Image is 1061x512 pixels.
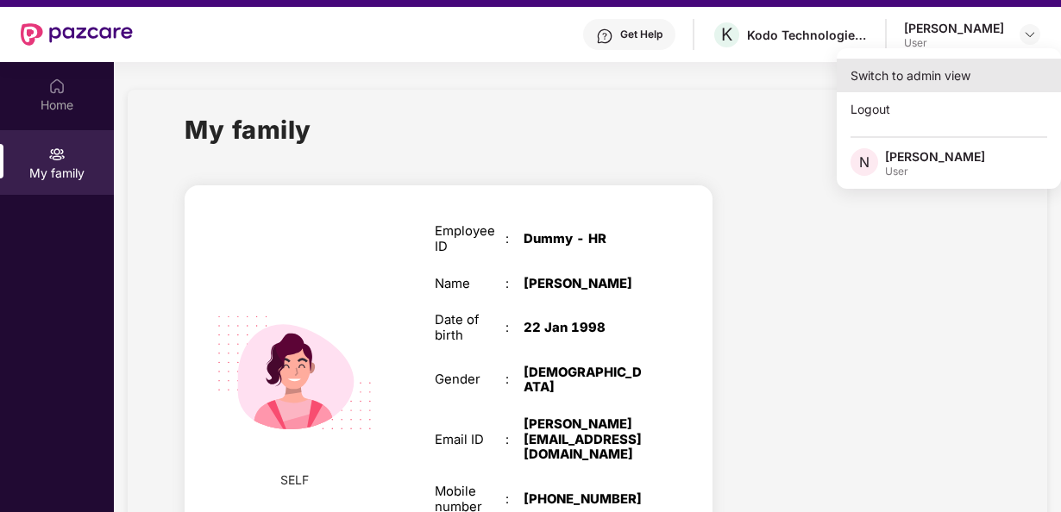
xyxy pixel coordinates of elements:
div: [PERSON_NAME][EMAIL_ADDRESS][DOMAIN_NAME] [524,417,647,463]
h1: My family [185,110,311,149]
img: svg+xml;base64,PHN2ZyBpZD0iRHJvcGRvd24tMzJ4MzIiIHhtbG5zPSJodHRwOi8vd3d3LnczLm9yZy8yMDAwL3N2ZyIgd2... [1023,28,1037,41]
span: N [859,152,870,172]
div: Name [435,277,505,292]
div: User [885,165,985,178]
img: svg+xml;base64,PHN2ZyBpZD0iSG9tZSIgeG1sbnM9Imh0dHA6Ly93d3cudzMub3JnLzIwMDAvc3ZnIiB3aWR0aD0iMjAiIG... [48,78,66,95]
div: : [505,321,523,336]
div: User [904,36,1004,50]
img: svg+xml;base64,PHN2ZyBpZD0iSGVscC0zMngzMiIgeG1sbnM9Imh0dHA6Ly93d3cudzMub3JnLzIwMDAvc3ZnIiB3aWR0aD... [596,28,613,45]
img: svg+xml;base64,PHN2ZyB3aWR0aD0iMjAiIGhlaWdodD0iMjAiIHZpZXdCb3g9IjAgMCAyMCAyMCIgZmlsbD0ibm9uZSIgeG... [48,146,66,163]
div: : [505,277,523,292]
img: New Pazcare Logo [21,23,133,46]
div: Gender [435,372,505,388]
div: Get Help [620,28,662,41]
div: : [505,433,523,448]
div: Date of birth [435,313,505,343]
div: [PHONE_NUMBER] [524,492,647,508]
div: [PERSON_NAME] [885,148,985,165]
div: 22 Jan 1998 [524,321,647,336]
div: Dummy - HR [524,232,647,247]
div: [PERSON_NAME] [904,20,1004,36]
div: Kodo Technologies Pvt Ltd [747,27,868,43]
div: : [505,492,523,508]
div: : [505,372,523,388]
div: [PERSON_NAME] [524,277,647,292]
div: : [505,232,523,247]
div: Switch to admin view [837,59,1061,92]
div: Employee ID [435,224,505,254]
span: K [721,24,732,45]
div: Logout [837,92,1061,126]
div: Email ID [435,433,505,448]
div: [DEMOGRAPHIC_DATA] [524,365,647,396]
img: svg+xml;base64,PHN2ZyB4bWxucz0iaHR0cDovL3d3dy53My5vcmcvMjAwMC9zdmciIHdpZHRoPSIyMjQiIGhlaWdodD0iMT... [197,275,392,471]
span: SELF [280,471,309,490]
